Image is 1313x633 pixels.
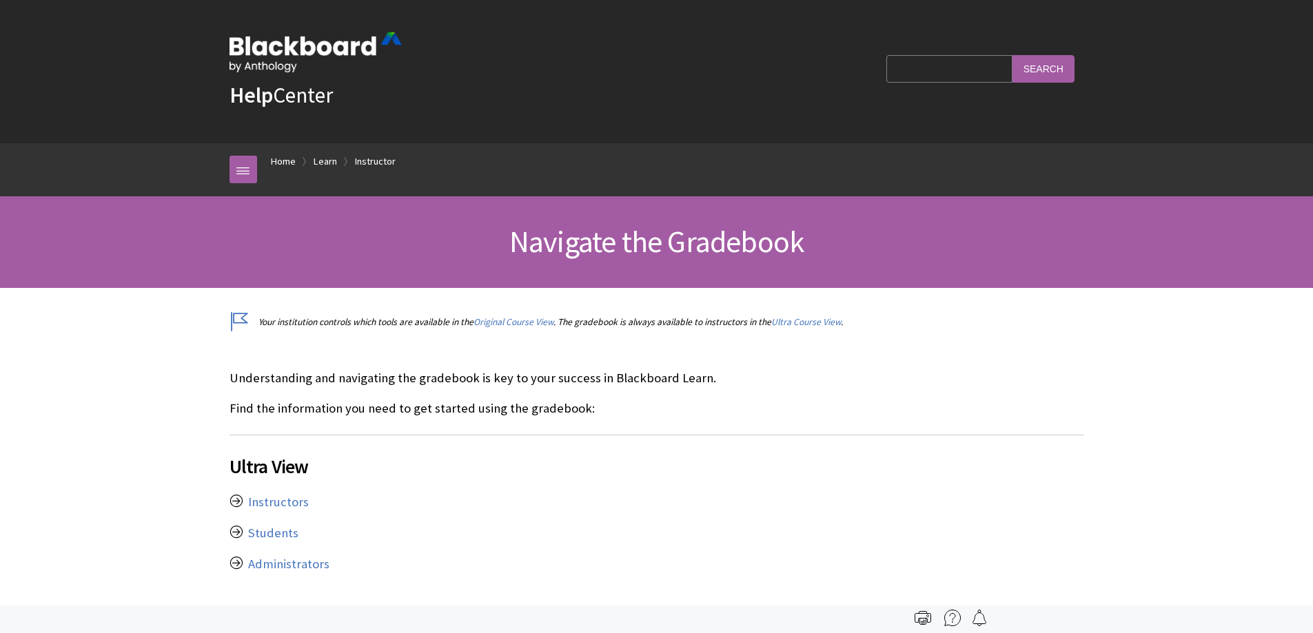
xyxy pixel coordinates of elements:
[230,81,273,109] strong: Help
[915,610,931,626] img: Print
[971,610,988,626] img: Follow this page
[771,316,841,328] a: Ultra Course View
[509,222,804,260] span: Navigate the Gradebook
[1012,55,1075,82] input: Search
[355,153,396,170] a: Instructor
[248,556,329,572] a: Administrators
[230,435,1084,481] h2: Ultra View
[230,399,1084,417] p: Find the information you need to get started using the gradebook:
[474,316,553,328] a: Original Course View
[271,153,296,170] a: Home
[230,369,1084,387] p: Understanding and navigating the gradebook is key to your success in Blackboard Learn.
[248,525,298,541] a: Students
[230,81,333,109] a: HelpCenter
[248,494,309,510] a: Instructors
[944,610,961,626] img: More help
[230,32,402,72] img: Blackboard by Anthology
[230,315,1084,329] p: Your institution controls which tools are available in the . The gradebook is always available to...
[314,153,337,170] a: Learn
